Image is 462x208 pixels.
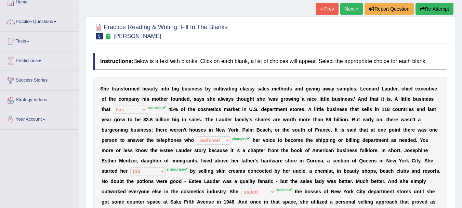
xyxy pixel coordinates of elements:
b: i [175,86,176,91]
b: i [160,86,162,91]
b: ' [354,96,355,102]
b: t [322,96,324,102]
b: x [418,86,421,91]
b: n [342,96,345,102]
b: t [252,96,254,102]
b: m [276,107,280,112]
b: i [407,86,408,91]
b: w [269,96,273,102]
b: n [192,86,195,91]
button: Report Question [365,3,414,15]
b: h [260,96,263,102]
b: y [228,96,231,102]
a: Strategy Videos [0,90,78,108]
b: i [387,96,388,102]
b: e [363,86,366,91]
b: n [232,86,235,91]
b: n [307,96,310,102]
b: m [224,107,228,112]
b: e [393,86,396,91]
b: S [100,86,103,91]
b: i [321,96,322,102]
b: y [155,86,158,91]
b: c [240,86,243,91]
b: c [216,107,219,112]
b: s [267,86,269,91]
span: 5 [96,33,103,39]
b: l [400,96,402,102]
b: n [118,86,121,91]
a: Success Stories [0,71,78,88]
b: t [220,86,222,91]
b: d [390,86,393,91]
b: m [206,107,210,112]
b: l [314,107,315,112]
b: . [253,107,254,112]
b: p [346,86,349,91]
b: s [275,96,278,102]
b: 4 [169,107,171,112]
b: w [222,96,226,102]
b: 5 [171,107,174,112]
b: o [181,107,184,112]
b: e [264,86,267,91]
a: Practice Questions [0,12,78,29]
b: n [369,86,372,91]
b: r [297,107,299,112]
a: Your Account [0,110,78,127]
b: y [137,96,140,102]
b: i [214,107,216,112]
b: g [247,96,250,102]
b: u [244,96,247,102]
b: t [159,96,161,102]
b: a [218,96,221,102]
b: i [310,96,312,102]
b: . [304,107,306,112]
b: t [279,86,281,91]
b: t [111,86,113,91]
b: e [408,96,410,102]
b: s [289,86,292,91]
b: r [272,107,274,112]
b: . [257,107,259,112]
b: u [335,96,338,102]
b: d [137,86,140,91]
b: i [190,86,192,91]
b: m [342,86,346,91]
b: e [193,107,195,112]
b: h [142,96,145,102]
b: t [318,107,320,112]
b: g [296,96,299,102]
b: n [293,96,296,102]
b: a [244,86,247,91]
b: . [353,96,354,102]
b: t [164,86,166,91]
b: s [121,86,123,91]
b: a [340,86,342,91]
b: h [103,107,106,112]
b: t [293,107,294,112]
b: r [113,86,115,91]
b: l [319,96,321,102]
b: c [119,96,121,102]
b: S [254,107,257,112]
b: t [405,96,407,102]
b: c [213,86,216,91]
small: [PERSON_NAME] [114,33,161,39]
b: c [312,96,314,102]
b: v [432,86,435,91]
b: g [317,86,320,91]
b: l [219,86,220,91]
b: g [176,86,179,91]
b: b [413,96,416,102]
b: a [196,96,199,102]
b: a [226,86,229,91]
b: t [429,86,431,91]
b: U [249,107,253,112]
b: l [221,96,222,102]
b: s [187,86,190,91]
b: e [184,96,187,102]
b: n [162,86,165,91]
a: « Prev [316,3,338,15]
b: i [230,86,232,91]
